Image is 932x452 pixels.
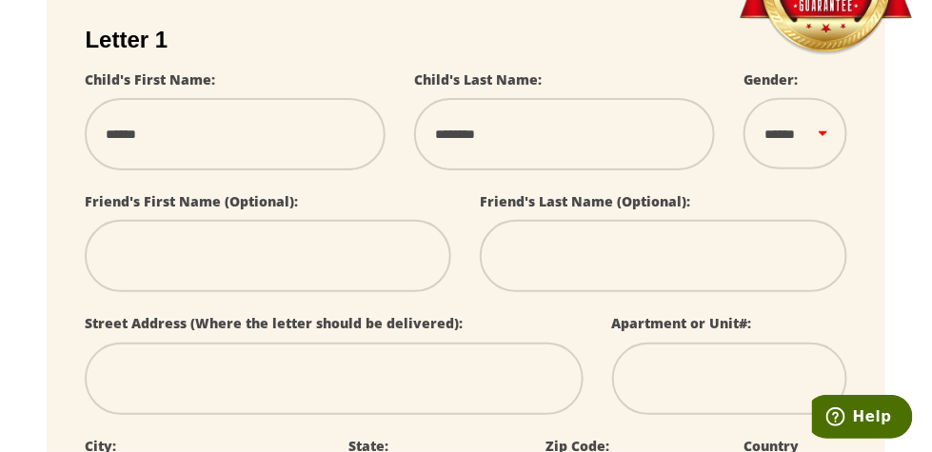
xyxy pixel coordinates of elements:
label: Apartment or Unit#: [612,314,752,332]
label: Street Address (Where the letter should be delivered): [85,314,463,332]
label: Gender: [744,70,798,88]
label: Child's Last Name: [414,70,542,88]
label: Friend's First Name (Optional): [85,192,298,210]
iframe: Opens a widget where you can find more information [812,395,913,442]
label: Friend's Last Name (Optional): [480,192,690,210]
label: Child's First Name: [85,70,215,88]
h2: Letter 1 [85,27,846,53]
